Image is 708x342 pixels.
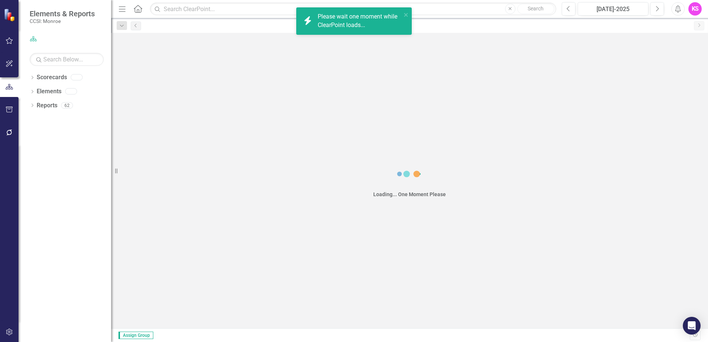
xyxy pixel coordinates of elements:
[61,102,73,108] div: 62
[528,6,544,11] span: Search
[578,2,648,16] button: [DATE]-2025
[150,3,556,16] input: Search ClearPoint...
[517,4,554,14] button: Search
[30,53,104,66] input: Search Below...
[318,13,401,30] div: Please wait one moment while ClearPoint loads...
[580,5,646,14] div: [DATE]-2025
[37,101,57,110] a: Reports
[4,9,17,21] img: ClearPoint Strategy
[37,87,61,96] a: Elements
[683,317,701,335] div: Open Intercom Messenger
[30,9,95,18] span: Elements & Reports
[404,10,409,19] button: close
[30,18,95,24] small: CCSI: Monroe
[688,2,702,16] button: KS
[373,191,446,198] div: Loading... One Moment Please
[118,332,153,339] span: Assign Group
[37,73,67,82] a: Scorecards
